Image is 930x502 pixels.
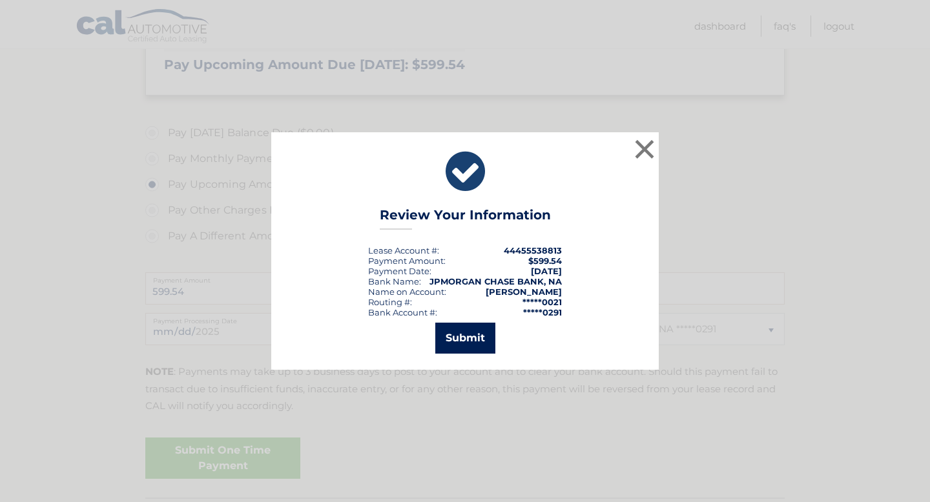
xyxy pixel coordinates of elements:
button: × [632,136,657,162]
span: $599.54 [528,256,562,266]
div: Bank Name: [368,276,421,286]
strong: 44455538813 [504,245,562,256]
h3: Review Your Information [380,207,551,230]
span: Payment Date [368,266,429,276]
button: Submit [435,323,495,354]
div: Lease Account #: [368,245,439,256]
div: Name on Account: [368,286,446,297]
strong: [PERSON_NAME] [486,286,562,297]
div: Bank Account #: [368,307,437,317]
div: : [368,266,431,276]
div: Routing #: [368,297,412,307]
div: Payment Amount: [368,256,446,266]
span: [DATE] [531,266,562,276]
strong: JPMORGAN CHASE BANK, NA [429,276,562,286]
